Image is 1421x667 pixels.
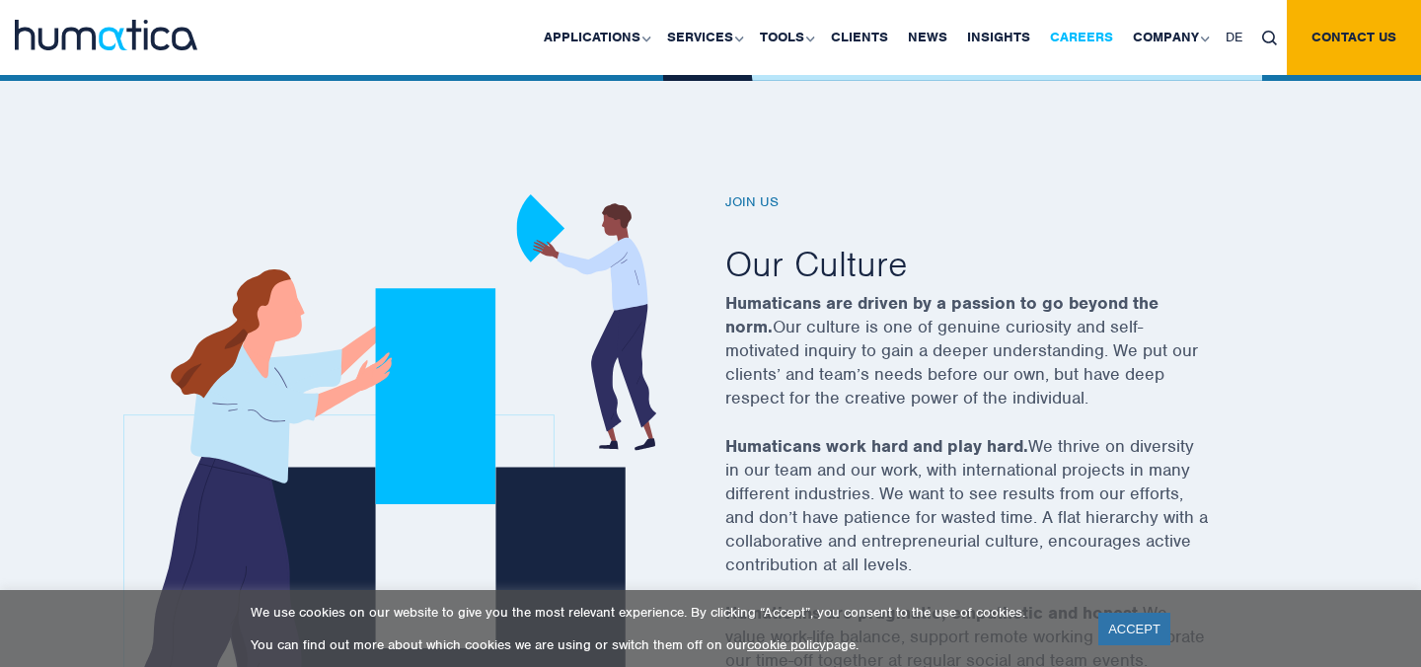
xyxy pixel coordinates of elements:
h2: Our Culture [725,241,1258,286]
a: cookie policy [747,636,826,653]
p: You can find out more about which cookies we are using or switch them off on our page. [251,636,1074,653]
p: We thrive on diversity in our team and our work, with international projects in many different in... [725,434,1258,601]
strong: Humaticans are driven by a passion to go beyond the norm. [725,292,1159,337]
p: We use cookies on our website to give you the most relevant experience. By clicking “Accept”, you... [251,604,1074,621]
a: ACCEPT [1098,613,1170,645]
h6: Join us [725,194,1258,211]
img: search_icon [1262,31,1277,45]
img: logo [15,20,197,50]
p: Our culture is one of genuine curiosity and self-motivated inquiry to gain a deeper understanding... [725,291,1258,434]
span: DE [1226,29,1242,45]
strong: Humaticans work hard and play hard. [725,435,1028,457]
